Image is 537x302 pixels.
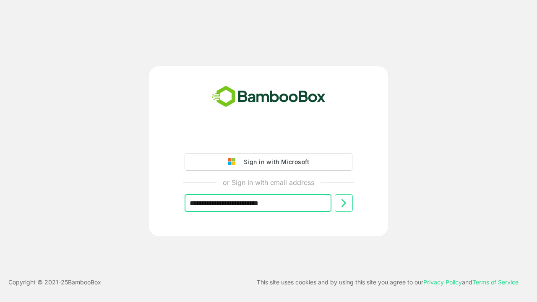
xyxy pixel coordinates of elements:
[240,156,309,167] div: Sign in with Microsoft
[423,279,462,286] a: Privacy Policy
[228,158,240,166] img: google
[207,83,330,111] img: bamboobox
[180,130,357,148] iframe: Sign in with Google Button
[223,177,314,187] p: or Sign in with email address
[185,153,352,171] button: Sign in with Microsoft
[472,279,519,286] a: Terms of Service
[257,277,519,287] p: This site uses cookies and by using this site you agree to our and
[8,277,101,287] p: Copyright © 2021- 25 BambooBox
